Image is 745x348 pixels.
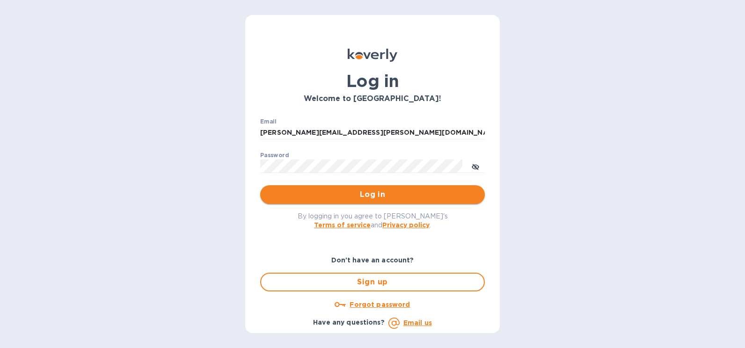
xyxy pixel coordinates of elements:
[313,319,385,326] b: Have any questions?
[260,94,485,103] h3: Welcome to [GEOGRAPHIC_DATA]!
[314,221,371,229] a: Terms of service
[298,212,448,229] span: By logging in you agree to [PERSON_NAME]'s and .
[260,71,485,91] h1: Log in
[382,221,430,229] a: Privacy policy
[260,185,485,204] button: Log in
[348,49,397,62] img: Koverly
[260,126,485,140] input: Enter email address
[403,319,432,326] a: Email us
[331,256,414,264] b: Don't have an account?
[466,157,485,175] button: toggle password visibility
[260,119,277,124] label: Email
[260,273,485,291] button: Sign up
[269,276,476,288] span: Sign up
[350,301,410,308] u: Forgot password
[268,189,477,200] span: Log in
[260,152,289,158] label: Password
